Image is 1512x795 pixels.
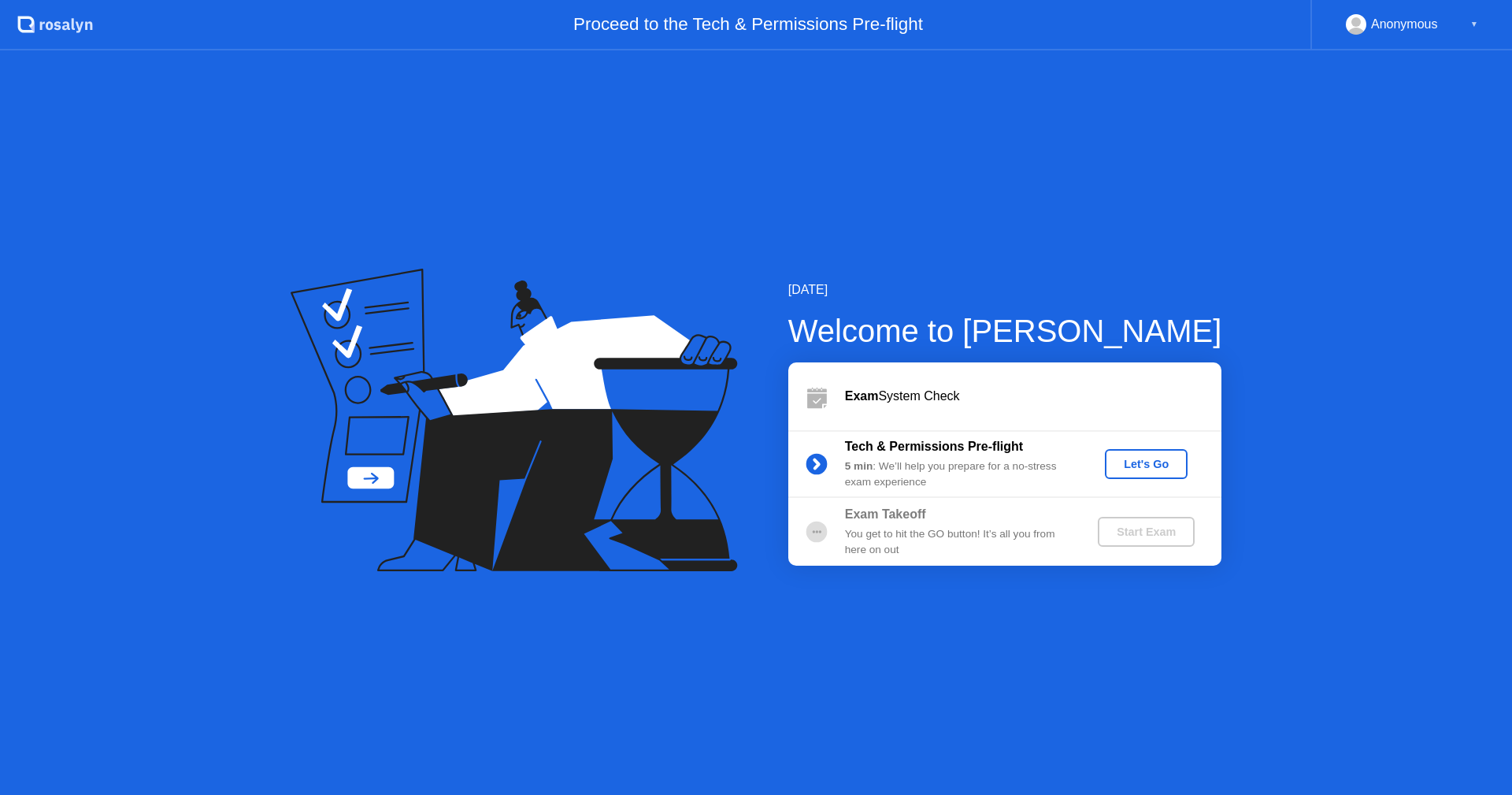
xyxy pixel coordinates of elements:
div: ▼ [1470,14,1478,35]
b: Tech & Permissions Pre-flight [845,440,1023,453]
div: You get to hit the GO button! It’s all you from here on out [845,526,1072,559]
b: 5 min [845,460,873,472]
button: Start Exam [1098,517,1195,547]
div: [DATE] [788,280,1222,299]
b: Exam [845,389,879,403]
div: Start Exam [1104,526,1188,538]
div: Welcome to [PERSON_NAME] [788,307,1222,355]
button: Let's Go [1105,449,1188,479]
div: : We’ll help you prepare for a no-stress exam experience [845,459,1072,491]
b: Exam Takeoff [845,507,926,521]
div: System Check [845,387,1221,406]
div: Let's Go [1111,458,1181,470]
div: Anonymous [1371,14,1438,35]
